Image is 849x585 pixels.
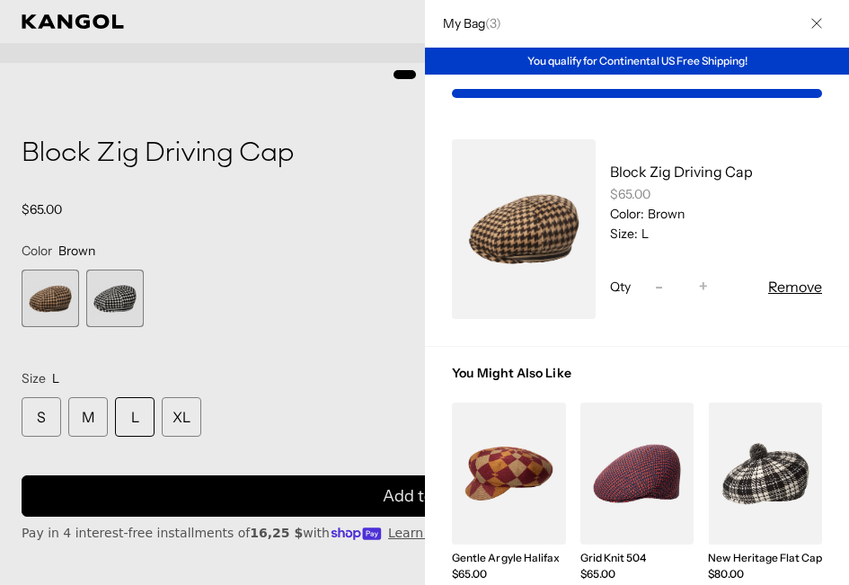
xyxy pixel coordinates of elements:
[580,567,615,581] span: $65.00
[485,15,501,31] span: ( )
[708,551,822,564] a: New Heritage Flat Cap
[610,206,644,222] dt: Color:
[644,206,685,222] dd: Brown
[645,276,672,297] button: -
[452,567,487,581] span: $65.00
[708,567,743,581] span: $80.00
[610,163,753,181] a: Block Zig Driving Cap
[610,226,638,242] dt: Size:
[452,365,822,403] h3: You Might Also Like
[610,186,822,202] div: $65.00
[768,276,822,297] button: Remove Block Zig Driving Cap - Brown / L
[690,276,717,297] button: +
[699,275,708,299] span: +
[655,275,663,299] span: -
[490,15,496,31] span: 3
[672,276,690,297] input: Quantity for Block Zig Driving Cap
[425,48,849,75] div: You qualify for Continental US Free Shipping!
[452,551,560,564] a: Gentle Argyle Halifax
[610,279,631,295] span: Qty
[580,551,646,564] a: Grid Knit 504
[434,15,501,31] h2: My Bag
[638,226,649,242] dd: L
